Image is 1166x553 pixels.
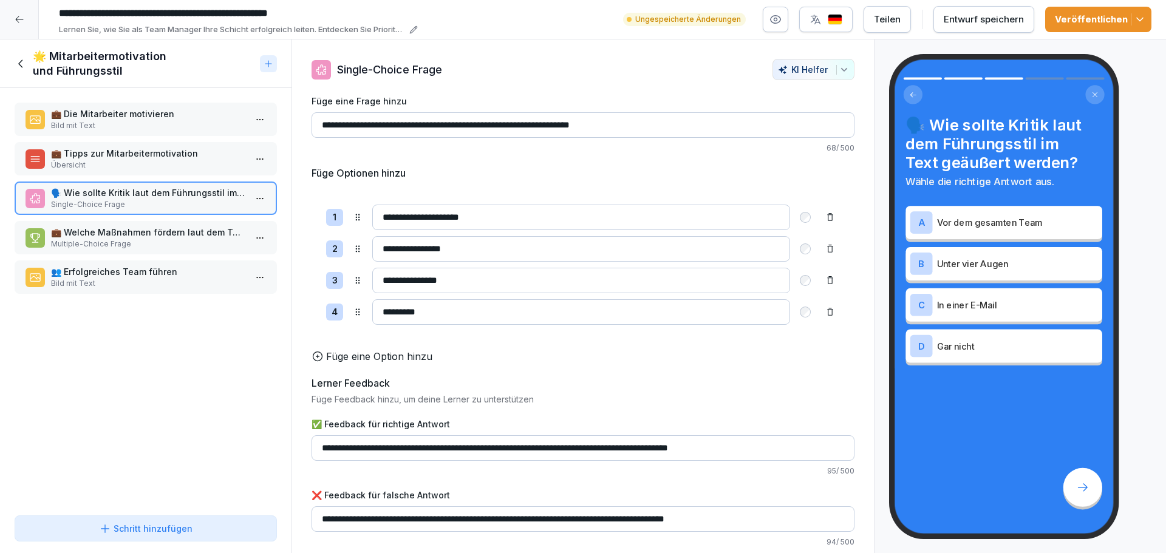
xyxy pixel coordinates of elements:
p: Wähle die richtige Antwort aus. [905,174,1102,189]
p: In einer E-Mail [937,298,1098,311]
p: Unter vier Augen [937,257,1098,270]
p: 68 / 500 [312,143,854,154]
p: Füge eine Option hinzu [326,349,432,364]
p: B [918,259,924,268]
p: A [918,217,925,227]
p: Vor dem gesamten Team [937,216,1098,229]
p: D [918,341,925,351]
button: Entwurf speichern [933,6,1034,33]
p: Gar nicht [937,339,1098,353]
p: Lernen Sie, wie Sie als Team Manager Ihre Schicht erfolgreich leiten. Entdecken Sie Prioritäten, ... [59,24,406,36]
p: 95 / 500 [312,466,854,477]
img: de.svg [828,14,842,25]
p: Bild mit Text [51,120,245,131]
p: 💼 Die Mitarbeiter motivieren [51,107,245,120]
p: Multiple-Choice Frage [51,239,245,249]
h4: 🗣️ Wie sollte Kritik laut dem Führungsstil im Text geäußert werden? [905,115,1102,172]
p: 94 / 500 [312,537,854,548]
label: Füge eine Frage hinzu [312,95,854,107]
div: Schritt hinzufügen [99,522,193,535]
h1: 🌟 Mitarbeitermotivation und Führungsstil [33,49,255,78]
h5: Lerner Feedback [312,376,390,390]
p: 💼 Tipps zur Mitarbeitermotivation [51,147,245,160]
button: Veröffentlichen [1045,7,1151,32]
h5: Füge Optionen hinzu [312,166,406,180]
p: 🗣️ Wie sollte Kritik laut dem Führungsstil im Text geäußert werden? [51,186,245,199]
button: Teilen [864,6,911,33]
div: 🗣️ Wie sollte Kritik laut dem Führungsstil im Text geäußert werden?Single-Choice Frage [15,182,277,215]
div: Teilen [874,13,901,26]
button: KI Helfer [772,59,854,80]
div: KI Helfer [778,64,849,75]
p: Füge Feedback hinzu, um deine Lerner zu unterstützen [312,393,854,405]
p: Bild mit Text [51,278,245,289]
p: C [918,300,925,310]
div: 💼 Die Mitarbeiter motivierenBild mit Text [15,103,277,136]
label: ❌ Feedback für falsche Antwort [312,489,854,501]
p: 4 [332,305,338,319]
p: Ungespeicherte Änderungen [635,14,741,25]
p: 💼 Welche Maßnahmen fördern laut dem Text die Mitarbeitermotivation? [51,226,245,239]
div: 👥 Erfolgreiches Team führenBild mit Text [15,260,277,294]
button: Schritt hinzufügen [15,515,277,541]
div: 💼 Tipps zur MitarbeitermotivationÜbersicht [15,142,277,175]
p: Übersicht [51,160,245,171]
div: Veröffentlichen [1055,13,1142,26]
p: 1 [333,211,336,225]
label: ✅ Feedback für richtige Antwort [312,418,854,430]
div: Entwurf speichern [944,13,1024,26]
p: Single-Choice Frage [337,61,442,78]
p: 2 [332,242,338,256]
p: Single-Choice Frage [51,199,245,210]
div: 💼 Welche Maßnahmen fördern laut dem Text die Mitarbeitermotivation?Multiple-Choice Frage [15,221,277,254]
p: 👥 Erfolgreiches Team führen [51,265,245,278]
p: 3 [332,274,338,288]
